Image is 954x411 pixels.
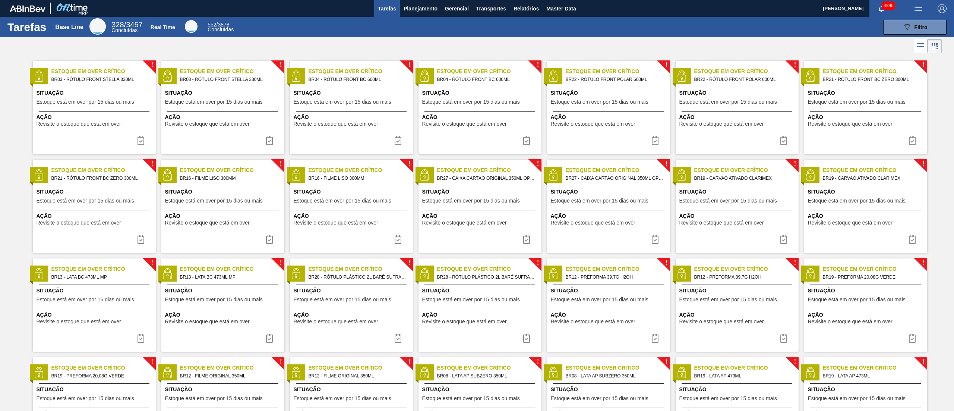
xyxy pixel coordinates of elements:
span: Planejamento [404,4,437,13]
span: ! [408,62,410,68]
span: Estoque está em over por 15 dias ou mais [165,297,263,302]
button: Filtro [883,20,947,35]
button: icon-task complete [389,331,407,346]
span: Situação [422,89,540,97]
span: Ação [294,212,411,220]
span: BR04 - RÓTULO FRONT BC 600ML [309,75,407,84]
span: Ação [808,113,925,121]
span: Situação [37,287,154,295]
span: Ação [679,311,797,319]
span: ! [151,260,153,266]
span: Ação [165,311,282,319]
button: icon-task complete [775,133,793,148]
span: BR16 - FILME LISO 300MM [180,174,278,182]
span: / 3457 [111,21,142,29]
span: ! [665,260,667,266]
button: icon-task complete [518,232,536,247]
div: Completar tarefa: 30264371 [518,232,536,247]
span: 328 [111,21,124,29]
span: ! [665,62,667,68]
span: Revisite o estoque que está em over [679,319,764,324]
span: Estoque está em over por 15 dias ou mais [551,297,648,302]
img: icon-task complete [136,334,145,343]
span: Ação [37,212,154,220]
img: status [676,367,687,378]
button: icon-task complete [903,232,921,247]
span: Situação [294,89,411,97]
span: Estoque em Over Crítico [309,364,413,372]
span: Tarefas [378,4,396,13]
span: BR19 - CARVAO ATIVADO CLARIMEX [694,174,793,182]
span: Estoque está em over por 15 dias ou mais [679,198,777,204]
span: Gerencial [445,4,469,13]
button: icon-task complete [646,133,664,148]
img: status [676,268,687,279]
span: BR08 - LATA AP SUBZERO 350ML [437,372,536,380]
span: Situação [808,386,925,393]
span: Estoque em Over Crítico [180,265,284,273]
span: Estoque está em over por 15 dias ou mais [294,198,391,204]
span: Estoque em Over Crítico [694,166,799,174]
span: Estoque em Over Crítico [566,265,670,273]
span: Estoque está em over por 15 dias ou mais [422,297,520,302]
img: status [547,169,559,181]
span: Situação [551,287,668,295]
img: userActions [914,4,923,13]
span: Estoque está em over por 15 dias ou mais [551,396,648,401]
span: Estoque em Over Crítico [51,166,156,174]
div: Completar tarefa: 30264371 [646,232,664,247]
img: status [547,268,559,279]
img: icon-task complete [136,235,145,244]
span: BR27 - CAIXA CARTÃO ORIGINAL 350ML OPEN CORNER [566,174,664,182]
span: BR13 - LATA BC 473ML MP [51,273,150,281]
span: Ação [551,311,668,319]
img: Logout [938,4,947,13]
span: Revisite o estoque que está em over [294,319,378,324]
img: status [805,70,816,82]
div: Completar tarefa: 30264370 [389,232,407,247]
span: ! [151,161,153,167]
span: Estoque em Over Crítico [309,166,413,174]
img: icon-task complete [522,136,531,145]
span: Revisite o estoque que está em over [679,220,764,226]
img: status [33,70,44,82]
span: Estoque em Over Crítico [566,166,670,174]
span: ! [922,62,925,68]
img: icon-task complete [651,334,660,343]
span: ! [279,62,282,68]
span: Estoque está em over por 15 dias ou mais [808,396,906,401]
img: status [419,70,430,82]
span: ! [151,62,153,68]
span: Estoque em Over Crítico [51,68,156,75]
span: Revisite o estoque que está em over [808,220,893,226]
span: Situação [422,287,540,295]
div: Visão em Lista [914,39,928,53]
span: ! [922,359,925,364]
span: Estoque em Over Crítico [437,68,541,75]
span: ! [408,260,410,266]
span: Situação [165,287,282,295]
span: Estoque em Over Crítico [566,68,670,75]
span: Ação [422,212,540,220]
button: icon-task complete [903,331,921,346]
span: Estoque está em over por 15 dias ou mais [37,297,134,302]
span: BR12 - PREFORMA 39,7G H2OH [694,273,793,281]
span: Estoque está em over por 15 dias ou mais [294,297,391,302]
button: icon-task complete [132,331,150,346]
button: icon-task complete [260,133,278,148]
span: Revisite o estoque que está em over [422,220,507,226]
span: BR19 - LATA AP 473ML [823,372,921,380]
span: ! [794,161,796,167]
img: status [419,268,430,279]
span: Estoque está em over por 15 dias ou mais [808,198,906,204]
span: Estoque em Over Crítico [566,364,670,372]
span: BR12 - FILME ORIGINAL 350ML [180,372,278,380]
span: BR22 - RÓTULO FRONT POLAR 600ML [566,75,664,84]
img: status [290,367,301,378]
img: icon-task complete [651,136,660,145]
span: ! [279,359,282,364]
div: Completar tarefa: 30264366 [260,133,278,148]
img: icon-task complete [779,334,788,343]
div: Completar tarefa: 30264375 [775,331,793,346]
img: icon-task complete [522,235,531,244]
